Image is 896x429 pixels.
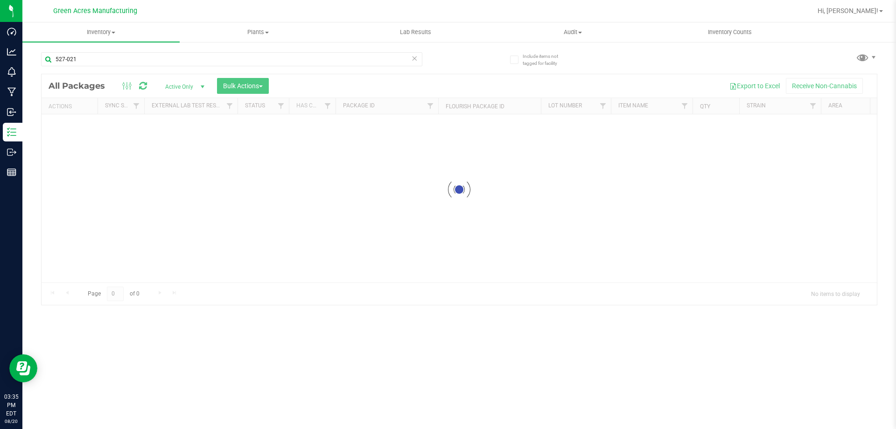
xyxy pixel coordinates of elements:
[651,22,809,42] a: Inventory Counts
[7,47,16,56] inline-svg: Analytics
[22,28,180,36] span: Inventory
[22,22,180,42] a: Inventory
[41,52,422,66] input: Search Package ID, Item Name, SKU, Lot or Part Number...
[4,393,18,418] p: 03:35 PM EDT
[53,7,137,15] span: Green Acres Manufacturing
[4,418,18,425] p: 08/20
[7,67,16,77] inline-svg: Monitoring
[7,148,16,157] inline-svg: Outbound
[411,52,418,64] span: Clear
[7,127,16,137] inline-svg: Inventory
[337,22,494,42] a: Lab Results
[7,27,16,36] inline-svg: Dashboard
[9,354,37,382] iframe: Resource center
[7,168,16,177] inline-svg: Reports
[180,22,337,42] a: Plants
[818,7,878,14] span: Hi, [PERSON_NAME]!
[494,22,651,42] a: Audit
[695,28,764,36] span: Inventory Counts
[7,87,16,97] inline-svg: Manufacturing
[523,53,569,67] span: Include items not tagged for facility
[387,28,444,36] span: Lab Results
[495,28,651,36] span: Audit
[7,107,16,117] inline-svg: Inbound
[180,28,336,36] span: Plants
